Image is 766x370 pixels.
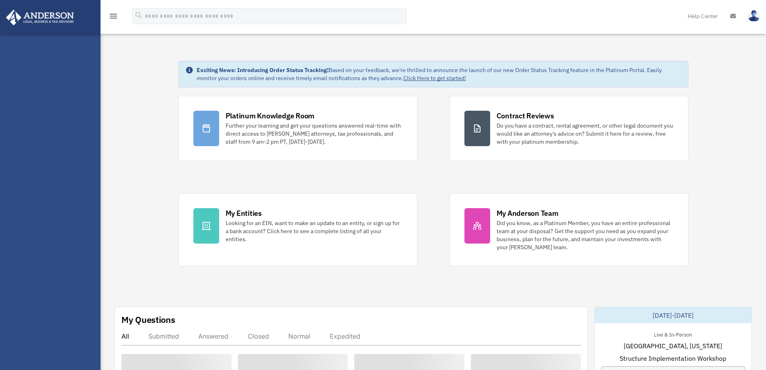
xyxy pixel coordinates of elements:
[748,10,760,22] img: User Pic
[330,332,360,340] div: Expedited
[226,111,315,121] div: Platinum Knowledge Room
[497,111,554,121] div: Contract Reviews
[450,193,688,266] a: My Anderson Team Did you know, as a Platinum Member, you have an entire professional team at your...
[197,66,329,74] strong: Exciting News: Introducing Order Status Tracking!
[497,122,674,146] div: Do you have a contract, rental agreement, or other legal document you would like an attorney's ad...
[497,219,674,251] div: Did you know, as a Platinum Member, you have an entire professional team at your disposal? Get th...
[624,341,722,351] span: [GEOGRAPHIC_DATA], [US_STATE]
[595,307,752,323] div: [DATE]-[DATE]
[620,353,726,363] span: Structure Implementation Workshop
[148,332,179,340] div: Submitted
[121,314,175,326] div: My Questions
[450,96,688,161] a: Contract Reviews Do you have a contract, rental agreement, or other legal document you would like...
[403,74,466,82] a: Click Here to get started!
[647,330,698,338] div: Live & In-Person
[248,332,269,340] div: Closed
[226,122,403,146] div: Further your learning and get your questions answered real-time with direct access to [PERSON_NAM...
[226,208,262,218] div: My Entities
[226,219,403,243] div: Looking for an EIN, want to make an update to an entity, or sign up for a bank account? Click her...
[497,208,559,218] div: My Anderson Team
[134,11,143,20] i: search
[288,332,310,340] div: Normal
[109,11,118,21] i: menu
[197,66,682,82] div: Based on your feedback, we're thrilled to announce the launch of our new Order Status Tracking fe...
[179,96,417,161] a: Platinum Knowledge Room Further your learning and get your questions answered real-time with dire...
[121,332,129,340] div: All
[109,14,118,21] a: menu
[4,10,76,25] img: Anderson Advisors Platinum Portal
[179,193,417,266] a: My Entities Looking for an EIN, want to make an update to an entity, or sign up for a bank accoun...
[198,332,228,340] div: Answered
